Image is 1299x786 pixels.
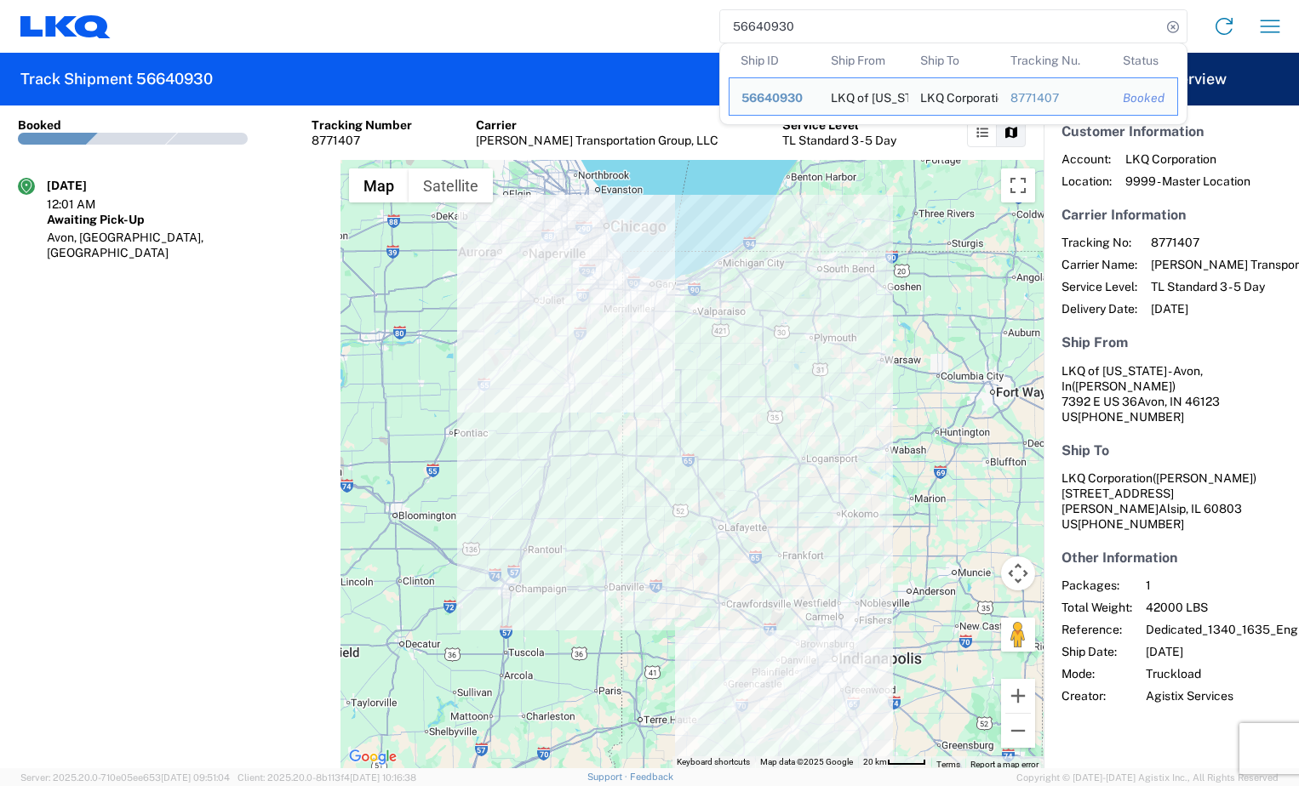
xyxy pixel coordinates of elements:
span: 9999 - Master Location [1125,174,1250,189]
div: Avon, [GEOGRAPHIC_DATA], [GEOGRAPHIC_DATA] [47,230,323,260]
span: LKQ Corporation [STREET_ADDRESS][PERSON_NAME] [1062,471,1256,515]
div: 8771407 [1010,90,1099,105]
span: Carrier Name: [1062,257,1137,272]
span: 7392 E US 36 [1062,395,1137,408]
span: [DATE] 09:51:04 [161,772,230,783]
h5: Carrier Information [1062,207,1281,223]
a: Report a map error [970,760,1039,769]
th: Tracking Nu. [999,43,1111,77]
span: Ship Date: [1062,644,1132,659]
div: [PERSON_NAME] Transportation Group, LLC [476,133,718,148]
h2: Track Shipment 56640930 [20,69,213,89]
span: Delivery Date: [1062,301,1137,316]
span: [DATE] 10:16:38 [350,772,416,783]
div: Tracking Number [312,117,412,133]
span: LKQ of [US_STATE] - Avon, In [1062,364,1203,393]
button: Show street map [349,168,409,202]
div: Booked [18,117,61,133]
span: Reference: [1062,622,1132,637]
th: Ship ID [729,43,819,77]
span: Total Weight: [1062,600,1132,615]
address: Alsip, IL 60803 US [1062,470,1281,532]
a: Support [587,772,630,782]
div: 12:01 AM [47,196,132,212]
span: ([PERSON_NAME]) [1153,471,1256,485]
img: Google [345,746,401,768]
span: Mode: [1062,666,1132,681]
span: Location: [1062,174,1112,189]
span: Packages: [1062,578,1132,593]
div: Carrier [476,117,718,133]
button: Keyboard shortcuts [677,756,750,768]
span: [PHONE_NUMBER] [1078,517,1184,531]
span: LKQ Corporation [1125,151,1250,167]
div: LKQ of Indiana - Avon, In [831,78,897,115]
div: TL Standard 3 - 5 Day [782,133,896,148]
span: Map data ©2025 Google [760,757,853,766]
span: ([PERSON_NAME]) [1072,379,1176,393]
table: Search Results [729,43,1187,124]
span: Service Level: [1062,279,1137,294]
button: Drag Pegman onto the map to open Street View [1001,618,1035,652]
input: Shipment, tracking or reference number [720,10,1161,43]
div: Service Level [782,117,896,133]
th: Ship To [908,43,999,77]
div: Booked [1123,90,1165,105]
a: Feedback [630,772,673,782]
span: Creator: [1062,688,1132,703]
div: Awaiting Pick-Up [47,212,323,227]
span: [PHONE_NUMBER] [1078,410,1184,424]
a: Open this area in Google Maps (opens a new window) [345,746,401,768]
button: Toggle fullscreen view [1001,168,1035,202]
div: 8771407 [312,133,412,148]
button: Map Scale: 20 km per 42 pixels [858,756,931,768]
span: 20 km [863,757,887,766]
div: LKQ Corporation [920,78,987,115]
h5: Ship From [1062,334,1281,350]
button: Map camera controls [1001,556,1035,590]
span: Server: 2025.20.0-710e05ee653 [20,772,230,783]
h5: Customer Information [1062,123,1281,140]
span: Tracking No: [1062,235,1137,250]
div: 56640930 [741,90,807,105]
span: Account: [1062,151,1112,167]
address: Avon, IN 46123 US [1062,363,1281,424]
span: Client: 2025.20.0-8b113f4 [237,772,416,783]
button: Zoom out [1001,714,1035,748]
span: Copyright © [DATE]-[DATE] Agistix Inc., All Rights Reserved [1016,770,1279,785]
a: Terms [936,760,960,769]
div: [DATE] [47,178,132,193]
th: Status [1111,43,1178,77]
span: 56640930 [741,91,803,105]
th: Ship From [819,43,909,77]
button: Show satellite imagery [409,168,493,202]
button: Zoom in [1001,679,1035,713]
h5: Other Information [1062,550,1281,566]
h5: Ship To [1062,442,1281,458]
